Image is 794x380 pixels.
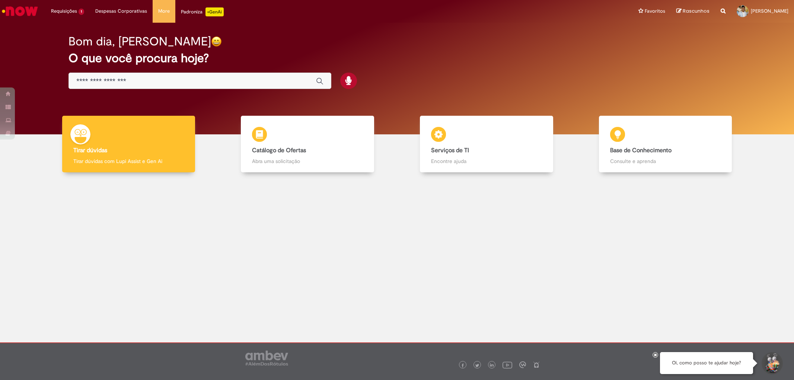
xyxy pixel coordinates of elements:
img: logo_footer_linkedin.png [490,363,494,368]
b: Catálogo de Ofertas [252,147,306,154]
p: Consulte e aprenda [610,157,721,165]
p: +GenAi [205,7,224,16]
h2: O que você procura hoje? [68,52,725,65]
img: logo_footer_naosei.png [533,361,540,368]
img: logo_footer_youtube.png [503,360,512,370]
span: Despesas Corporativas [95,7,147,15]
b: Serviços de TI [431,147,469,154]
img: logo_footer_facebook.png [461,364,465,367]
span: Favoritos [645,7,665,15]
span: Requisições [51,7,77,15]
div: Oi, como posso te ajudar hoje? [660,352,753,374]
p: Abra uma solicitação [252,157,363,165]
button: Iniciar Conversa de Suporte [760,352,783,374]
a: Serviços de TI Encontre ajuda [397,116,576,173]
a: Catálogo de Ofertas Abra uma solicitação [218,116,397,173]
span: 1 [79,9,84,15]
p: Tirar dúvidas com Lupi Assist e Gen Ai [73,157,184,165]
span: Rascunhos [683,7,710,15]
a: Tirar dúvidas Tirar dúvidas com Lupi Assist e Gen Ai [39,116,218,173]
b: Tirar dúvidas [73,147,107,154]
h2: Bom dia, [PERSON_NAME] [68,35,211,48]
span: [PERSON_NAME] [751,8,788,14]
img: logo_footer_ambev_rotulo_gray.png [245,351,288,365]
img: logo_footer_workplace.png [519,361,526,368]
img: logo_footer_twitter.png [475,364,479,367]
p: Encontre ajuda [431,157,542,165]
b: Base de Conhecimento [610,147,672,154]
img: happy-face.png [211,36,222,47]
a: Base de Conhecimento Consulte e aprenda [576,116,755,173]
img: ServiceNow [1,4,39,19]
div: Padroniza [181,7,224,16]
a: Rascunhos [676,8,710,15]
span: More [158,7,170,15]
